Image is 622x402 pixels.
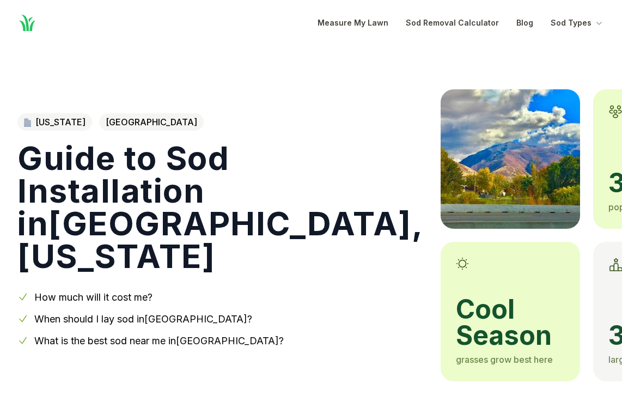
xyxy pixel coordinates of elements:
a: How much will it cost me? [34,291,153,303]
span: cool season [456,296,565,349]
a: Blog [516,16,533,29]
img: Utah state outline [24,118,31,127]
span: [GEOGRAPHIC_DATA] [99,113,204,131]
button: Sod Types [551,16,605,29]
a: Measure My Lawn [318,16,388,29]
img: A picture of Kaysville [441,89,580,229]
a: Sod Removal Calculator [406,16,499,29]
a: What is the best sod near me in[GEOGRAPHIC_DATA]? [34,335,284,346]
h1: Guide to Sod Installation in [GEOGRAPHIC_DATA] , [US_STATE] [17,142,423,272]
a: When should I lay sod in[GEOGRAPHIC_DATA]? [34,313,252,325]
span: grasses grow best here [456,354,553,365]
a: [US_STATE] [17,113,92,131]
